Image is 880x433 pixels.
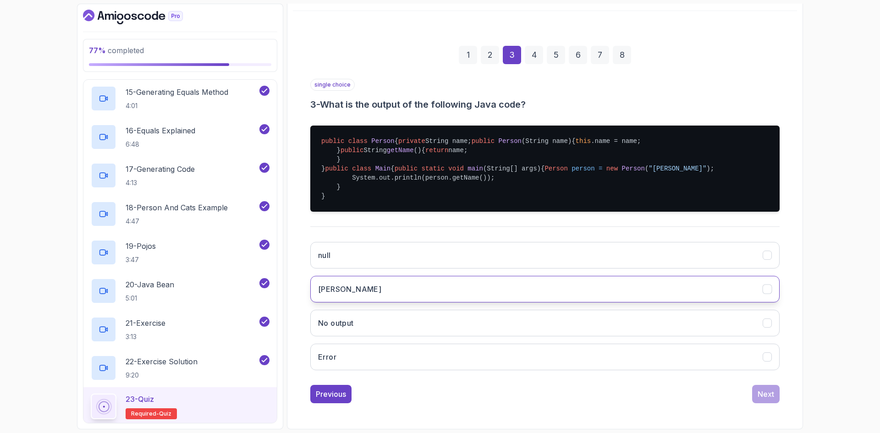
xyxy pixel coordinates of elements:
[310,98,780,111] h3: 3 - What is the output of the following Java code?
[310,385,352,403] button: Previous
[310,310,780,336] button: No output
[321,137,344,145] span: public
[126,125,195,136] p: 16 - Equals Explained
[525,46,543,64] div: 4
[91,86,269,111] button: 15-Generating Equals Method4:01
[591,46,609,64] div: 7
[126,87,228,98] p: 15 - Generating Equals Method
[576,137,591,145] span: this
[159,410,171,417] span: quiz
[341,147,363,154] span: public
[310,276,780,302] button: Alice
[348,137,368,145] span: class
[91,278,269,304] button: 20-Java Bean5:01
[91,201,269,227] button: 18-Person And Cats Example4:47
[126,279,174,290] p: 20 - Java Bean
[126,101,228,110] p: 4:01
[481,46,499,64] div: 2
[387,147,414,154] span: getName
[503,46,521,64] div: 3
[83,10,204,24] a: Dashboard
[569,46,587,64] div: 6
[752,385,780,403] button: Next
[544,165,567,172] span: Person
[422,165,445,172] span: static
[131,410,159,417] span: Required-
[318,250,331,261] h3: null
[758,389,774,400] div: Next
[126,294,174,303] p: 5:01
[621,165,644,172] span: Person
[395,165,418,172] span: public
[459,46,477,64] div: 1
[310,242,780,269] button: null
[375,165,391,172] span: Main
[126,140,195,149] p: 6:48
[572,165,594,172] span: person
[547,46,565,64] div: 5
[126,202,228,213] p: 18 - Person And Cats Example
[126,371,198,380] p: 9:20
[126,178,195,187] p: 4:13
[414,147,422,154] span: ()
[649,165,706,172] span: "[PERSON_NAME]"
[316,389,346,400] div: Previous
[91,240,269,265] button: 19-Pojos3:47
[371,137,394,145] span: Person
[318,351,336,362] h3: Error
[318,318,354,329] h3: No output
[425,147,448,154] span: return
[499,137,522,145] span: Person
[472,137,495,145] span: public
[126,332,165,341] p: 3:13
[310,344,780,370] button: Error
[599,165,602,172] span: =
[126,318,165,329] p: 21 - Exercise
[467,165,483,172] span: main
[448,165,464,172] span: void
[126,394,154,405] p: 23 - Quiz
[310,79,355,91] p: single choice
[318,284,381,295] h3: [PERSON_NAME]
[352,165,371,172] span: class
[126,217,228,226] p: 4:47
[91,355,269,381] button: 22-Exercise Solution9:20
[91,124,269,150] button: 16-Equals Explained6:48
[89,46,144,55] span: completed
[613,46,631,64] div: 8
[91,394,269,419] button: 23-QuizRequired-quiz
[606,165,618,172] span: new
[522,137,572,145] span: (String name)
[126,356,198,367] p: 22 - Exercise Solution
[89,46,106,55] span: 77 %
[91,163,269,188] button: 17-Generating Code4:13
[310,126,780,212] pre: { String name; { .name = name; } String { name; } } { { ( ); System.out.println(person.getName())...
[126,241,156,252] p: 19 - Pojos
[126,255,156,264] p: 3:47
[126,164,195,175] p: 17 - Generating Code
[91,317,269,342] button: 21-Exercise3:13
[325,165,348,172] span: public
[483,165,541,172] span: (String[] args)
[398,137,425,145] span: private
